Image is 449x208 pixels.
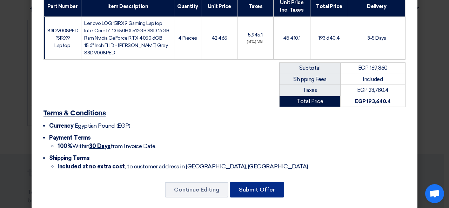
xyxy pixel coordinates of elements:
td: Taxes [280,85,341,96]
div: (14%) VAT [240,39,270,45]
u: 30 Days [89,143,110,149]
li: , to customer address in [GEOGRAPHIC_DATA], [GEOGRAPHIC_DATA] [58,162,406,171]
span: Egyptian Pound (EGP) [75,122,130,129]
td: 83DV008PED 15IRX9 Laptop. [44,17,81,60]
button: Continue Editing [165,182,228,197]
span: 4 Pieces [178,35,197,41]
button: Submit Offer [230,182,284,197]
u: Terms & Conditions [43,110,106,117]
td: EGP 169,860 [340,63,405,74]
strong: Included at no extra cost [58,163,125,170]
div: Open chat [425,184,444,203]
strong: 100% [58,143,72,149]
td: Total Price [280,96,341,107]
strong: EGP 193,640.4 [355,98,390,105]
span: Within from Invoice Date. [58,143,156,149]
span: Currency [49,122,73,129]
td: Subtotal [280,63,341,74]
span: 3-5 Days [367,35,386,41]
span: EGP 23,780.4 [357,87,388,93]
span: 48,410.1 [283,35,301,41]
span: Included [363,76,383,82]
span: 42,465 [212,35,227,41]
span: 193,640.4 [318,35,340,41]
span: Payment Terms [49,134,91,141]
span: Lenovo LOQ 15IRX9 Gaming Laptop Intel Core I7-13650HX 512GB SSD 16GB Ram Nvidia GeForce RTX 4050 ... [84,20,169,56]
td: Shipping Fees [280,74,341,85]
span: 5,945.1 [248,32,263,38]
span: Shipping Terms [49,155,89,161]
